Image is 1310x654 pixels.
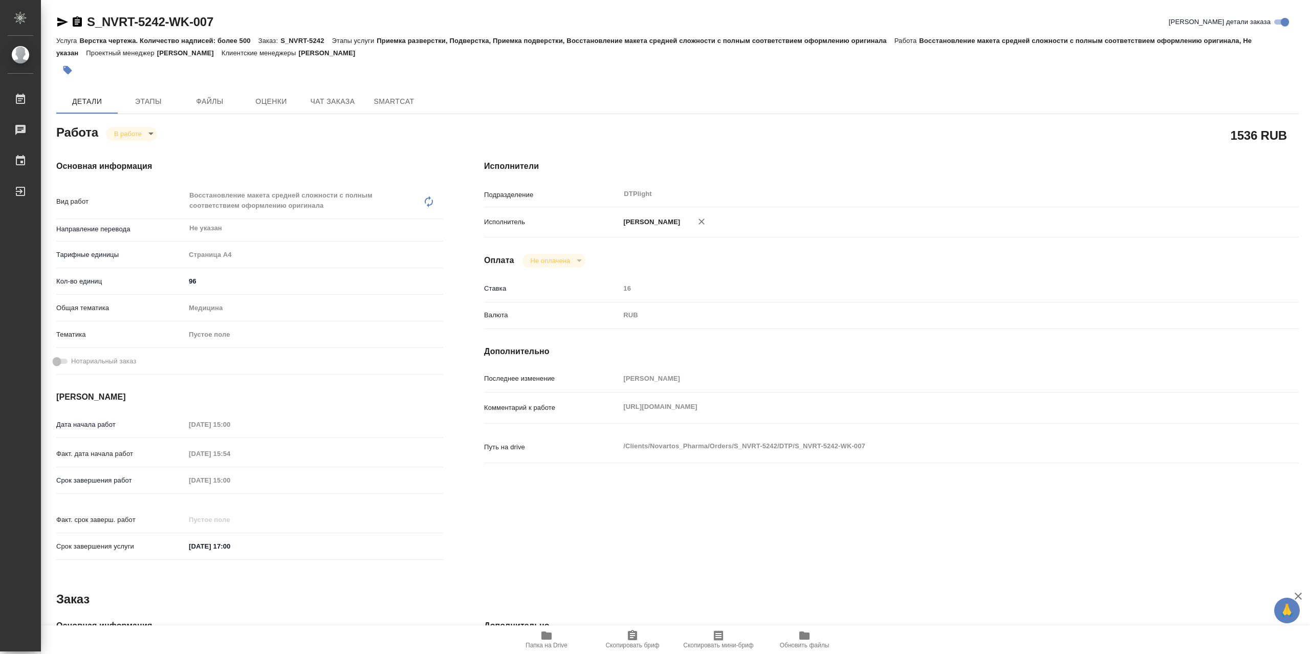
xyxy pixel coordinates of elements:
h4: Основная информация [56,620,443,632]
p: Комментарий к работе [484,403,620,413]
span: Обновить файлы [780,642,829,649]
p: Срок завершения работ [56,475,185,486]
p: Работа [894,37,920,45]
input: Пустое поле [620,371,1231,386]
h2: 1536 RUB [1231,126,1287,144]
div: В работе [106,127,157,141]
span: Детали [62,95,112,108]
input: Пустое поле [185,473,275,488]
p: S_NVRT-5242 [280,37,332,45]
p: Услуга [56,37,79,45]
p: Последнее изменение [484,374,620,384]
button: Скопировать мини-бриф [675,625,761,654]
input: Пустое поле [185,512,275,527]
p: [PERSON_NAME] [620,217,680,227]
button: Удалить исполнителя [690,210,713,233]
button: 🙏 [1274,598,1300,623]
h4: Дополнительно [484,620,1299,632]
p: Клиентские менеджеры [222,49,299,57]
button: Скопировать ссылку для ЯМессенджера [56,16,69,28]
p: Ставка [484,284,620,294]
button: Скопировать ссылку [71,16,83,28]
h4: Оплата [484,254,514,267]
h2: Заказ [56,591,90,607]
h2: Работа [56,122,98,141]
input: Пустое поле [620,281,1231,296]
p: Факт. срок заверш. работ [56,515,185,525]
h4: [PERSON_NAME] [56,391,443,403]
div: Пустое поле [185,326,443,343]
p: Тематика [56,330,185,340]
h4: Дополнительно [484,345,1299,358]
button: Обновить файлы [761,625,847,654]
div: В работе [522,254,585,268]
div: Пустое поле [189,330,431,340]
span: SmartCat [369,95,419,108]
input: Пустое поле [185,417,275,432]
input: Пустое поле [185,446,275,461]
p: Проектный менеджер [86,49,157,57]
p: Заказ: [258,37,280,45]
div: RUB [620,307,1231,324]
div: Медицина [185,299,443,317]
p: Исполнитель [484,217,620,227]
span: Папка на Drive [526,642,567,649]
p: [PERSON_NAME] [157,49,222,57]
h4: Основная информация [56,160,443,172]
span: Оценки [247,95,296,108]
p: Валюта [484,310,620,320]
p: Вид работ [56,197,185,207]
p: Направление перевода [56,224,185,234]
button: Скопировать бриф [589,625,675,654]
p: Факт. дата начала работ [56,449,185,459]
p: Дата начала работ [56,420,185,430]
span: Файлы [185,95,234,108]
p: Приемка разверстки, Подверстка, Приемка подверстки, Восстановление макета средней сложности с пол... [377,37,894,45]
p: Этапы услуги [332,37,377,45]
input: ✎ Введи что-нибудь [185,274,443,289]
span: Этапы [124,95,173,108]
button: Добавить тэг [56,59,79,81]
span: Нотариальный заказ [71,356,136,366]
p: Общая тематика [56,303,185,313]
span: Чат заказа [308,95,357,108]
button: В работе [111,129,145,138]
p: Тарифные единицы [56,250,185,260]
button: Не оплачена [528,256,573,265]
p: Срок завершения услуги [56,541,185,552]
textarea: /Clients/Novartos_Pharma/Orders/S_NVRT-5242/DTP/S_NVRT-5242-WK-007 [620,438,1231,455]
p: Подразделение [484,190,620,200]
p: [PERSON_NAME] [298,49,363,57]
p: Кол-во единиц [56,276,185,287]
p: Верстка чертежа. Количество надписей: более 500 [79,37,258,45]
span: [PERSON_NAME] детали заказа [1169,17,1271,27]
a: S_NVRT-5242-WK-007 [87,15,213,29]
p: Путь на drive [484,442,620,452]
textarea: [URL][DOMAIN_NAME] [620,398,1231,416]
button: Папка на Drive [504,625,589,654]
span: Скопировать бриф [605,642,659,649]
span: Скопировать мини-бриф [683,642,753,649]
span: 🙏 [1278,600,1296,621]
div: Страница А4 [185,246,443,264]
input: ✎ Введи что-нибудь [185,539,275,554]
h4: Исполнители [484,160,1299,172]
